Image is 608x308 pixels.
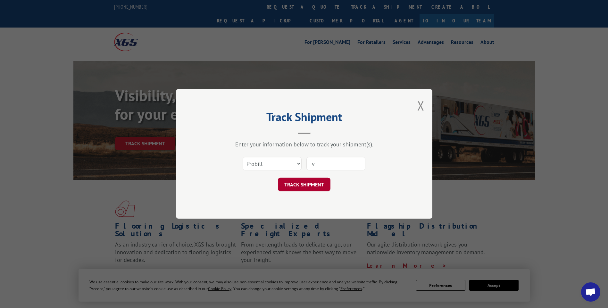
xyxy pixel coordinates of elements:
[306,157,365,171] input: Number(s)
[208,112,400,125] h2: Track Shipment
[208,141,400,148] div: Enter your information below to track your shipment(s).
[278,178,330,191] button: TRACK SHIPMENT
[581,282,600,302] div: Open chat
[417,97,424,114] button: Close modal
